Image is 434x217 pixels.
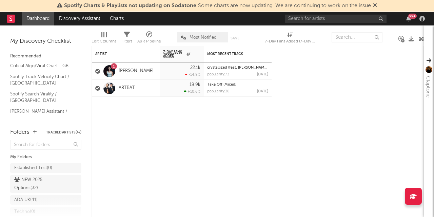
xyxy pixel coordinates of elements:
[92,29,116,49] div: Edit Columns
[10,175,81,193] a: NEW 2025 Options(32)
[46,131,81,134] button: Tracked Artists(47)
[14,196,38,204] div: ADA UK ( 41 )
[190,66,200,70] div: 22.1k
[10,90,75,104] a: Spotify Search Virality / [GEOGRAPHIC_DATA]
[332,32,382,42] input: Search...
[121,29,132,49] div: Filters
[207,83,236,87] a: Take Off (Mixed)
[64,3,196,8] span: Spotify Charts & Playlists not updating on Sodatone
[163,50,185,58] span: 7-Day Fans Added
[231,36,239,40] button: Save
[285,15,387,23] input: Search for artists
[10,140,81,150] input: Search for folders...
[373,3,377,8] span: Dismiss
[10,195,81,205] a: ADA UK(41)
[54,12,105,25] a: Discovery Assistant
[14,208,35,216] div: Techno ( 0 )
[137,29,161,49] div: A&R Pipeline
[105,12,129,25] a: Charts
[408,14,417,19] div: 99 +
[207,90,230,93] div: popularity: 38
[10,128,29,137] div: Folders
[10,52,81,60] div: Recommended
[424,76,432,97] div: Claptone
[207,52,258,56] div: Most Recent Track
[10,153,81,161] div: My Folders
[10,108,75,122] a: [PERSON_NAME] Assistant / [GEOGRAPHIC_DATA]
[265,29,316,49] div: 7-Day Fans Added (7-Day Fans Added)
[265,37,316,46] div: 7-Day Fans Added (7-Day Fans Added)
[64,3,371,8] span: : Some charts are now updating. We are continuing to work on the issue
[184,89,200,94] div: +10.6 %
[257,73,268,76] div: [DATE]
[14,176,62,192] div: NEW 2025 Options ( 32 )
[119,68,154,74] a: [PERSON_NAME]
[10,37,81,46] div: My Discovery Checklist
[207,73,229,76] div: popularity: 73
[10,163,81,173] a: Established Test(0)
[92,37,116,46] div: Edit Columns
[119,85,135,91] a: ARTBAT
[406,16,411,21] button: 99+
[190,83,200,87] div: 19.9k
[22,12,54,25] a: Dashboard
[257,90,268,93] div: [DATE]
[14,164,52,172] div: Established Test ( 0 )
[207,83,268,87] div: Take Off (Mixed)
[207,66,269,70] a: crystallized (feat. [PERSON_NAME])
[10,62,75,70] a: Critical Algo/Viral Chart - GB
[207,66,268,70] div: crystallized (feat. Inéz)
[190,35,217,40] span: Most Notified
[95,52,146,56] div: Artist
[10,73,75,87] a: Spotify Track Velocity Chart / [GEOGRAPHIC_DATA]
[185,72,200,77] div: -14.9 %
[121,37,132,46] div: Filters
[137,37,161,46] div: A&R Pipeline
[10,207,81,217] a: Techno(0)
